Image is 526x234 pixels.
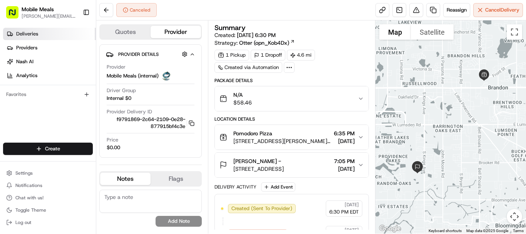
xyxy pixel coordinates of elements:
[22,5,54,13] button: Mobile Meals
[62,109,127,123] a: 💻API Documentation
[443,3,470,17] button: Reassign
[473,3,523,17] button: CancelDelivery
[214,116,369,122] div: Location Details
[334,130,355,137] span: 6:35 PM
[8,31,140,43] p: Welcome 👋
[73,112,124,120] span: API Documentation
[5,109,62,123] a: 📗Knowledge Base
[8,8,23,23] img: Nash
[251,50,285,61] div: 1 Dropoff
[8,113,14,119] div: 📗
[3,56,96,68] a: Nash AI
[3,217,93,228] button: Log out
[100,26,151,38] button: Quotes
[16,72,37,79] span: Analytics
[15,207,46,213] span: Toggle Theme
[20,50,127,58] input: Clear
[45,145,60,152] span: Create
[233,165,284,173] span: [STREET_ADDRESS]
[77,131,93,136] span: Pylon
[261,182,295,192] button: Add Event
[507,209,522,224] button: Map camera controls
[116,3,157,17] button: Canceled
[107,95,131,102] span: Internal $0
[379,24,411,40] button: Show street map
[107,87,136,94] span: Driver Group
[214,62,282,73] a: Created via Automation
[16,58,34,65] span: Nash AI
[329,209,359,215] span: 6:30 PM EDT
[22,13,77,19] span: [PERSON_NAME][EMAIL_ADDRESS][DOMAIN_NAME]
[15,195,44,201] span: Chat with us!
[26,74,126,81] div: Start new chat
[107,144,120,151] span: $0.00
[3,88,93,101] div: Favorites
[106,48,195,61] button: Provider Details
[447,7,467,13] span: Reassign
[237,32,276,39] span: [DATE] 6:30 PM
[411,24,454,40] button: Show satellite imagery
[16,44,37,51] span: Providers
[131,76,140,85] button: Start new chat
[65,113,71,119] div: 💻
[233,99,252,106] span: $58.46
[16,30,38,37] span: Deliveries
[15,170,33,176] span: Settings
[15,112,59,120] span: Knowledge Base
[15,219,31,226] span: Log out
[100,173,151,185] button: Notes
[233,137,331,145] span: [STREET_ADDRESS][PERSON_NAME][PERSON_NAME]
[3,69,96,82] a: Analytics
[214,77,369,84] div: Package Details
[215,125,369,150] button: Pomodoro Pizza[STREET_ADDRESS][PERSON_NAME][PERSON_NAME]6:35 PM[DATE]
[214,24,246,31] h3: Summary
[215,86,369,111] button: N/A$58.46
[3,143,93,155] button: Create
[233,157,281,165] span: [PERSON_NAME] -
[513,229,524,233] a: Terms (opens in new tab)
[334,157,355,165] span: 7:05 PM
[107,136,118,143] span: Price
[3,205,93,215] button: Toggle Theme
[107,116,194,130] button: f9791869-2c64-2109-0e28-877915bf4c3e
[107,72,159,79] span: Mobile Meals (internal)
[239,39,295,47] a: Otter (opn_Kob4Dx)
[345,202,359,208] span: [DATE]
[334,165,355,173] span: [DATE]
[3,42,96,54] a: Providers
[507,24,522,40] button: Toggle fullscreen view
[214,184,256,190] div: Delivery Activity
[3,28,96,40] a: Deliveries
[466,229,508,233] span: Map data ©2025 Google
[8,74,22,88] img: 1736555255976-a54dd68f-1ca7-489b-9aae-adbdc363a1c4
[118,51,159,57] span: Provider Details
[231,205,292,212] span: Created (Sent To Provider)
[151,26,201,38] button: Provider
[15,182,42,189] span: Notifications
[107,108,152,115] span: Provider Delivery ID
[334,137,355,145] span: [DATE]
[107,64,126,71] span: Provider
[151,173,201,185] button: Flags
[214,39,295,47] div: Strategy:
[214,50,249,61] div: 1 Pickup
[429,228,462,234] button: Keyboard shortcuts
[3,168,93,178] button: Settings
[239,39,289,47] span: Otter (opn_Kob4Dx)
[485,7,519,13] span: Cancel Delivery
[26,81,97,88] div: We're available if you need us!
[162,71,171,81] img: MM.png
[214,31,276,39] span: Created:
[215,153,369,177] button: [PERSON_NAME] -[STREET_ADDRESS]7:05 PM[DATE]
[233,91,252,99] span: N/A
[54,130,93,136] a: Powered byPylon
[377,224,403,234] img: Google
[3,3,80,22] button: Mobile Meals[PERSON_NAME][EMAIL_ADDRESS][DOMAIN_NAME]
[345,227,359,233] span: [DATE]
[233,130,272,137] span: Pomodoro Pizza
[377,224,403,234] a: Open this area in Google Maps (opens a new window)
[3,180,93,191] button: Notifications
